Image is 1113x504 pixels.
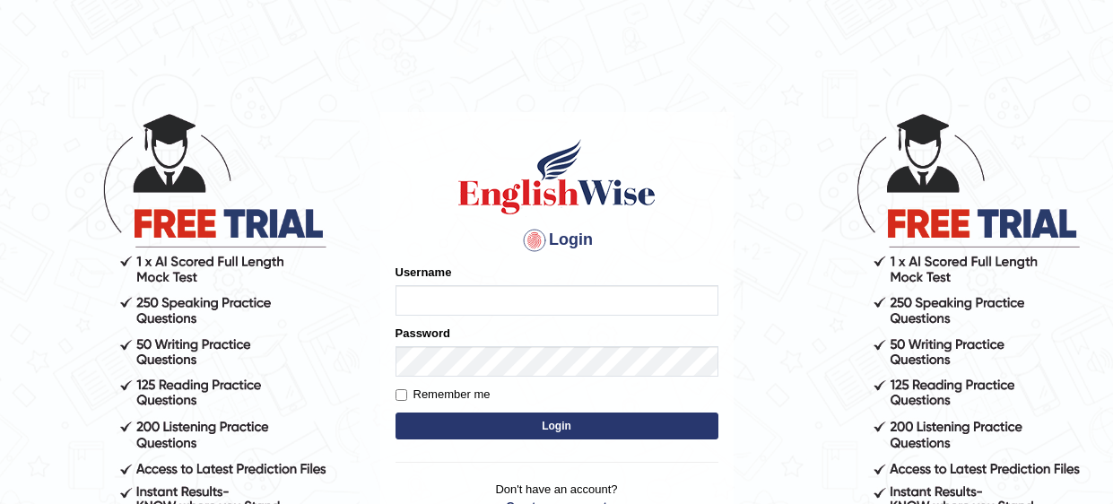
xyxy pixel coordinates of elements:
[396,325,450,342] label: Password
[396,386,491,404] label: Remember me
[396,264,452,281] label: Username
[396,226,718,255] h4: Login
[396,413,718,439] button: Login
[455,136,659,217] img: Logo of English Wise sign in for intelligent practice with AI
[396,389,407,401] input: Remember me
